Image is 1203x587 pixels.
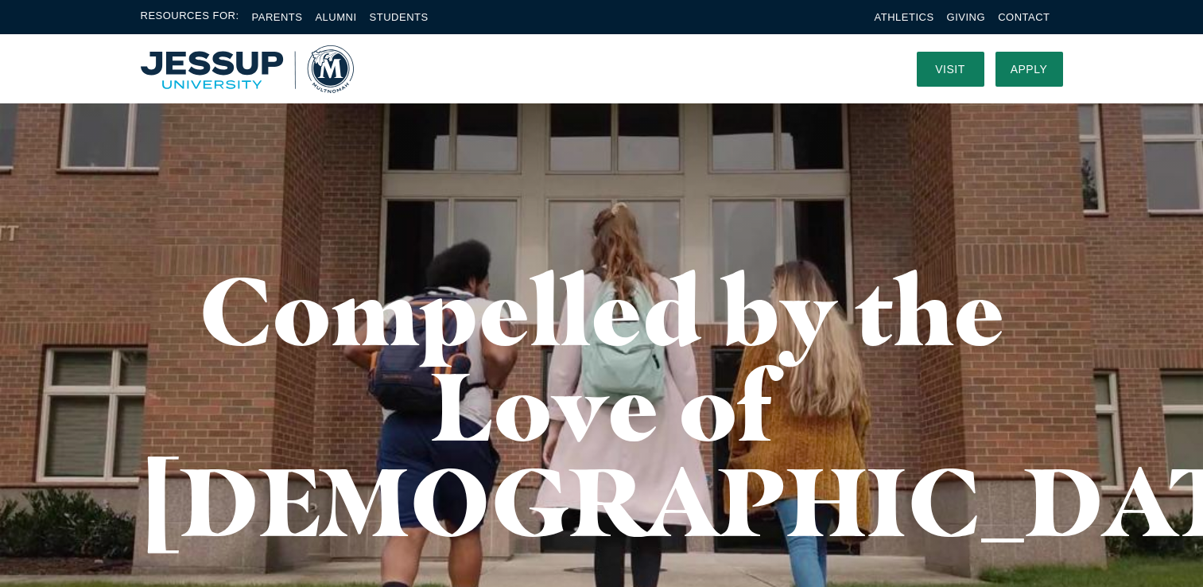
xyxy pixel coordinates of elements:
[141,45,354,93] a: Home
[998,11,1050,23] a: Contact
[141,8,239,26] span: Resources For:
[141,262,1063,549] h1: Compelled by the Love of [DEMOGRAPHIC_DATA]
[315,11,356,23] a: Alumni
[370,11,429,23] a: Students
[141,45,354,93] img: Multnomah University Logo
[995,52,1063,87] a: Apply
[917,52,984,87] a: Visit
[875,11,934,23] a: Athletics
[947,11,986,23] a: Giving
[252,11,303,23] a: Parents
